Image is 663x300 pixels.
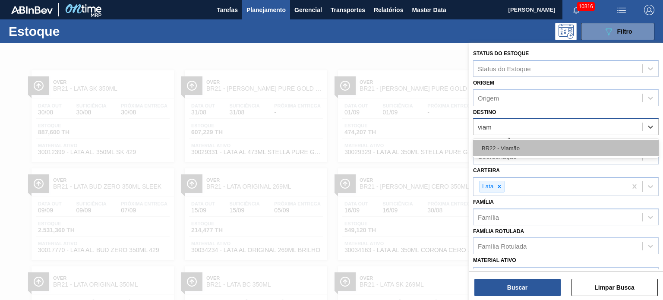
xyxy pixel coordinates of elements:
div: Família [478,213,499,221]
div: Lata [480,181,495,192]
label: Coordenação [473,138,515,144]
div: Origem [478,94,499,101]
h1: Estoque [9,26,133,36]
span: Filtro [617,28,632,35]
img: Logout [644,5,654,15]
span: Tarefas [217,5,238,15]
div: Status do Estoque [478,65,531,72]
label: Destino [473,109,496,115]
div: Pogramando: nenhum usuário selecionado [555,23,577,40]
label: Status do Estoque [473,51,529,57]
label: Família Rotulada [473,228,524,234]
label: Carteira [473,167,500,174]
span: Master Data [412,5,446,15]
label: Material ativo [473,257,516,263]
div: BR22 - Viamão [473,140,659,156]
label: Família [473,199,494,205]
span: 10316 [577,2,595,11]
span: Gerencial [294,5,322,15]
button: Notificações [562,4,590,16]
div: Família Rotulada [478,243,527,250]
span: Transportes [331,5,365,15]
span: Planejamento [246,5,286,15]
span: Relatórios [374,5,403,15]
button: Filtro [581,23,654,40]
img: TNhmsLtSVTkK8tSr43FrP2fwEKptu5GPRR3wAAAABJRU5ErkJggg== [11,6,53,14]
img: userActions [616,5,627,15]
label: Origem [473,80,494,86]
